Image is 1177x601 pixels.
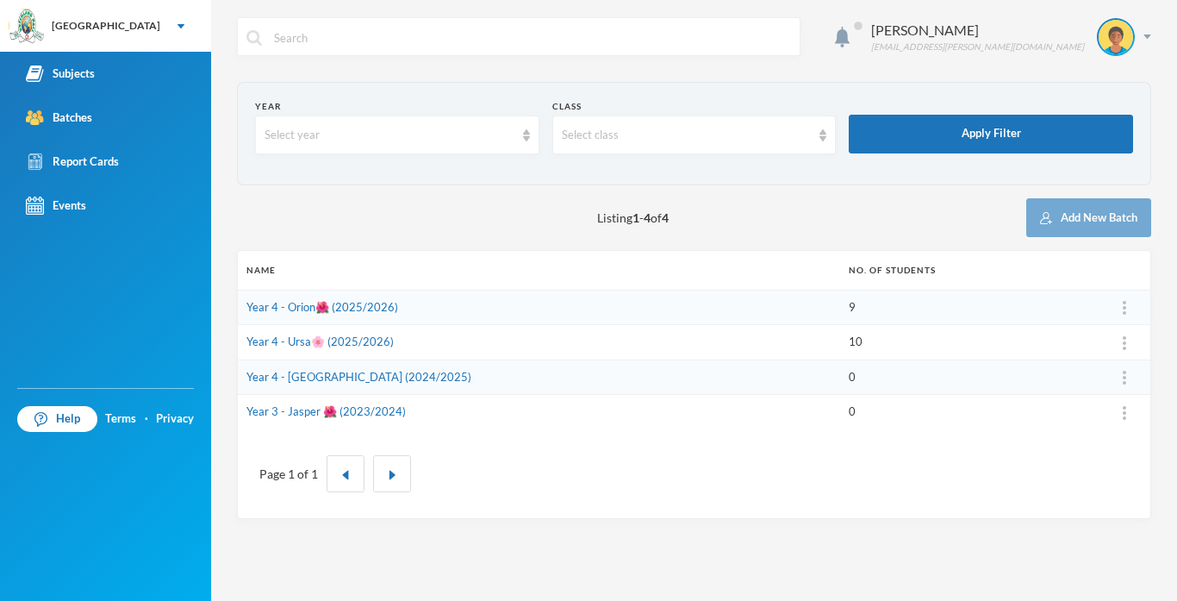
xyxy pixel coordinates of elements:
div: Select year [265,127,514,144]
th: No. of students [840,251,1099,290]
img: ... [1123,371,1126,385]
div: [EMAIL_ADDRESS][PERSON_NAME][DOMAIN_NAME] [871,41,1084,53]
div: Report Cards [26,153,119,171]
b: 4 [662,210,669,225]
img: search [246,30,262,46]
img: ... [1123,336,1126,350]
a: Year 4 - [GEOGRAPHIC_DATA] (2024/2025) [246,370,471,384]
th: Name [238,251,840,290]
b: 1 [632,210,639,225]
div: · [145,410,148,428]
img: ... [1123,301,1126,315]
a: Help [17,406,97,432]
a: Terms [105,410,136,428]
input: Search [272,18,791,57]
div: Year [255,100,539,113]
a: Privacy [156,410,194,428]
div: Subjects [26,65,95,83]
button: Add New Batch [1026,198,1151,237]
td: 0 [840,360,1099,395]
a: Year 3 - Jasper 🌺 (2023/2024) [246,404,406,418]
td: 10 [840,325,1099,360]
div: Events [26,197,86,215]
img: STUDENT [1099,20,1133,54]
b: 4 [644,210,651,225]
img: logo [9,9,44,44]
div: Select class [562,127,812,144]
div: [PERSON_NAME] [871,20,1084,41]
td: 0 [840,395,1099,429]
td: 9 [840,290,1099,325]
span: Listing - of [597,209,669,227]
a: Year 4 - Orion🌺 (2025/2026) [246,300,398,314]
a: Year 4 - Ursa🌸 (2025/2026) [246,335,394,348]
div: Page 1 of 1 [259,465,318,483]
div: [GEOGRAPHIC_DATA] [52,18,160,34]
img: ... [1123,406,1126,420]
div: Batches [26,109,92,127]
div: Class [552,100,837,113]
button: Apply Filter [849,115,1133,153]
